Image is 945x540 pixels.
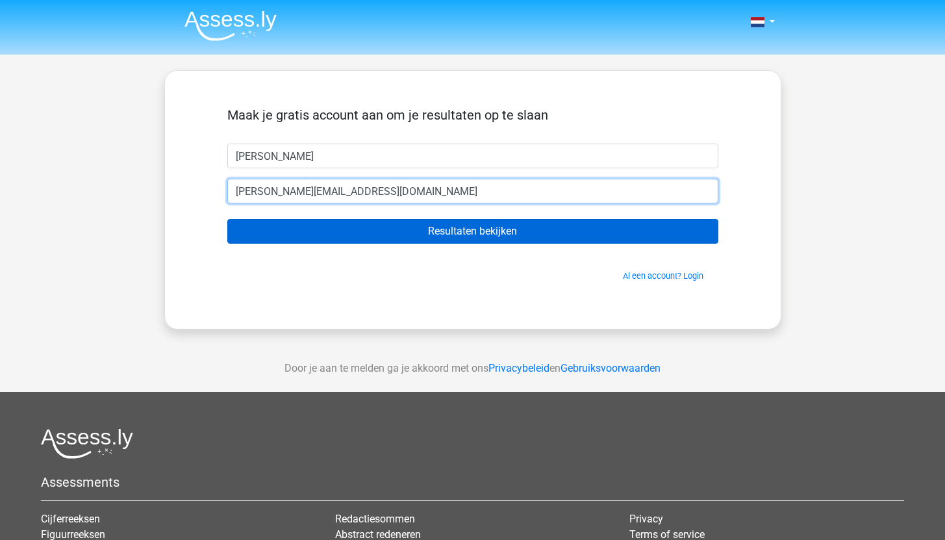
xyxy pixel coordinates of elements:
[561,362,661,374] a: Gebruiksvoorwaarden
[41,474,904,490] h5: Assessments
[227,107,718,123] h5: Maak je gratis account aan om je resultaten op te slaan
[227,144,718,168] input: Voornaam
[488,362,549,374] a: Privacybeleid
[629,513,663,525] a: Privacy
[41,513,100,525] a: Cijferreeksen
[41,428,133,459] img: Assessly logo
[623,271,703,281] a: Al een account? Login
[227,219,718,244] input: Resultaten bekijken
[335,513,415,525] a: Redactiesommen
[184,10,277,41] img: Assessly
[227,179,718,203] input: Email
